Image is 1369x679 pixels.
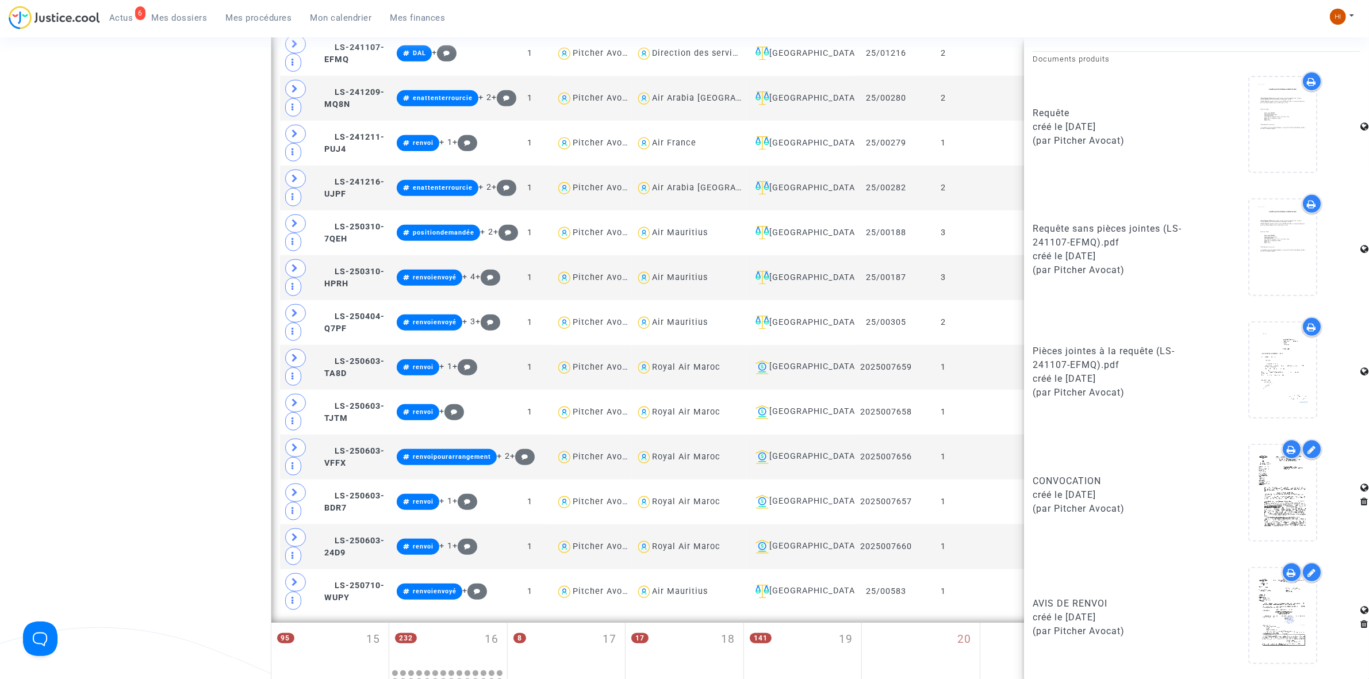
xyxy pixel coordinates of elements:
td: 2 [917,300,969,345]
div: Pitcher Avocat [573,586,636,596]
span: + 4 [462,272,475,282]
td: 25/00305 [855,300,917,345]
img: icon-faciliter-sm.svg [756,47,769,60]
div: (par Pitcher Avocat) [1033,502,1188,516]
span: + [453,137,477,147]
img: fc99b196863ffcca57bb8fe2645aafd9 [1330,9,1346,25]
span: renvoi [413,498,434,505]
div: Pitcher Avocat [573,138,636,148]
div: [GEOGRAPHIC_DATA] [751,181,851,195]
td: 1 [508,76,552,121]
img: icon-user.svg [556,45,573,62]
div: [GEOGRAPHIC_DATA] [751,495,851,509]
span: LS-250404-Q7PF [324,312,385,334]
div: Air Arabia [GEOGRAPHIC_DATA] [652,93,786,103]
span: Mes dossiers [152,13,208,23]
div: mardi septembre 16, 232 events, click to expand [389,623,507,668]
img: icon-user.svg [556,584,573,600]
span: 15 [366,631,380,648]
td: 1 [917,569,969,614]
div: Requête [1033,106,1188,120]
span: + [462,586,487,596]
div: [GEOGRAPHIC_DATA] [751,540,851,554]
div: créé le [DATE] [1033,488,1188,502]
img: icon-banque.svg [756,405,769,419]
div: [GEOGRAPHIC_DATA] [751,585,851,599]
td: 1 [508,300,552,345]
div: créé le [DATE] [1033,611,1188,624]
td: 1 [508,31,552,76]
span: + [453,496,477,506]
small: Documents produits [1033,55,1110,63]
span: + 3 [462,317,475,327]
span: + [492,182,516,192]
td: 2025007659 [855,345,917,390]
td: 25/00583 [855,569,917,614]
img: icon-user.svg [636,494,653,511]
img: icon-user.svg [636,584,653,600]
img: icon-user.svg [636,45,653,62]
span: LS-241211-PUJ4 [324,132,385,155]
img: icon-user.svg [636,359,653,376]
td: 1 [508,524,552,569]
td: 1 [508,569,552,614]
td: 3 [917,210,969,255]
img: icon-user.svg [556,135,573,152]
span: + [492,93,516,102]
td: 1 [917,435,969,479]
td: 1 [508,435,552,479]
iframe: Help Scout Beacon - Open [23,622,57,656]
span: Mes procédures [226,13,292,23]
div: Pitcher Avocat [573,542,636,551]
td: 1 [917,121,969,166]
img: icon-user.svg [636,180,653,197]
td: 2025007656 [855,435,917,479]
div: Air France [652,138,696,148]
td: 1 [917,524,969,569]
td: 2025007658 [855,390,917,435]
img: icon-faciliter-sm.svg [756,181,769,195]
div: Royal Air Maroc [652,407,720,417]
span: LS-250603-BDR7 [324,491,385,513]
span: + 1 [439,362,453,371]
td: 25/00280 [855,76,917,121]
span: positiondemandée [413,229,474,236]
span: + 1 [439,137,453,147]
span: LS-241209-MQ8N [324,87,385,110]
span: LS-250710-WUPY [324,581,385,603]
span: LS-250603-TA8D [324,356,385,379]
img: icon-banque.svg [756,450,769,464]
span: 141 [750,633,772,643]
span: 8 [513,633,526,643]
div: créé le [DATE] [1033,250,1188,263]
div: (par Pitcher Avocat) [1033,263,1188,277]
img: icon-user.svg [636,225,653,241]
img: icon-user.svg [636,135,653,152]
span: LS-241107-EFMQ [324,43,385,65]
div: AVIS DE RENVOI [1033,597,1188,611]
span: 95 [277,633,294,643]
div: [GEOGRAPHIC_DATA] [751,360,851,374]
img: icon-faciliter-sm.svg [756,91,769,105]
img: icon-user.svg [636,90,653,107]
span: renvoienvoyé [413,588,457,595]
img: icon-user.svg [556,180,573,197]
div: Pitcher Avocat [573,228,636,237]
td: 1 [508,121,552,166]
div: [GEOGRAPHIC_DATA] [751,405,851,419]
img: icon-faciliter-sm.svg [756,271,769,285]
td: 25/00279 [855,121,917,166]
div: Royal Air Maroc [652,542,720,551]
td: 2025007657 [855,479,917,524]
td: 1 [917,345,969,390]
span: renvoipourarrangement [413,453,491,461]
span: + [439,406,464,416]
img: icon-user.svg [556,90,573,107]
span: + [493,227,518,237]
img: icon-user.svg [636,539,653,555]
span: enattenterrourcie [413,184,473,191]
div: (par Pitcher Avocat) [1033,624,1188,638]
img: icon-banque.svg [756,360,769,374]
img: icon-banque.svg [756,495,769,509]
span: 18 [721,631,735,648]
